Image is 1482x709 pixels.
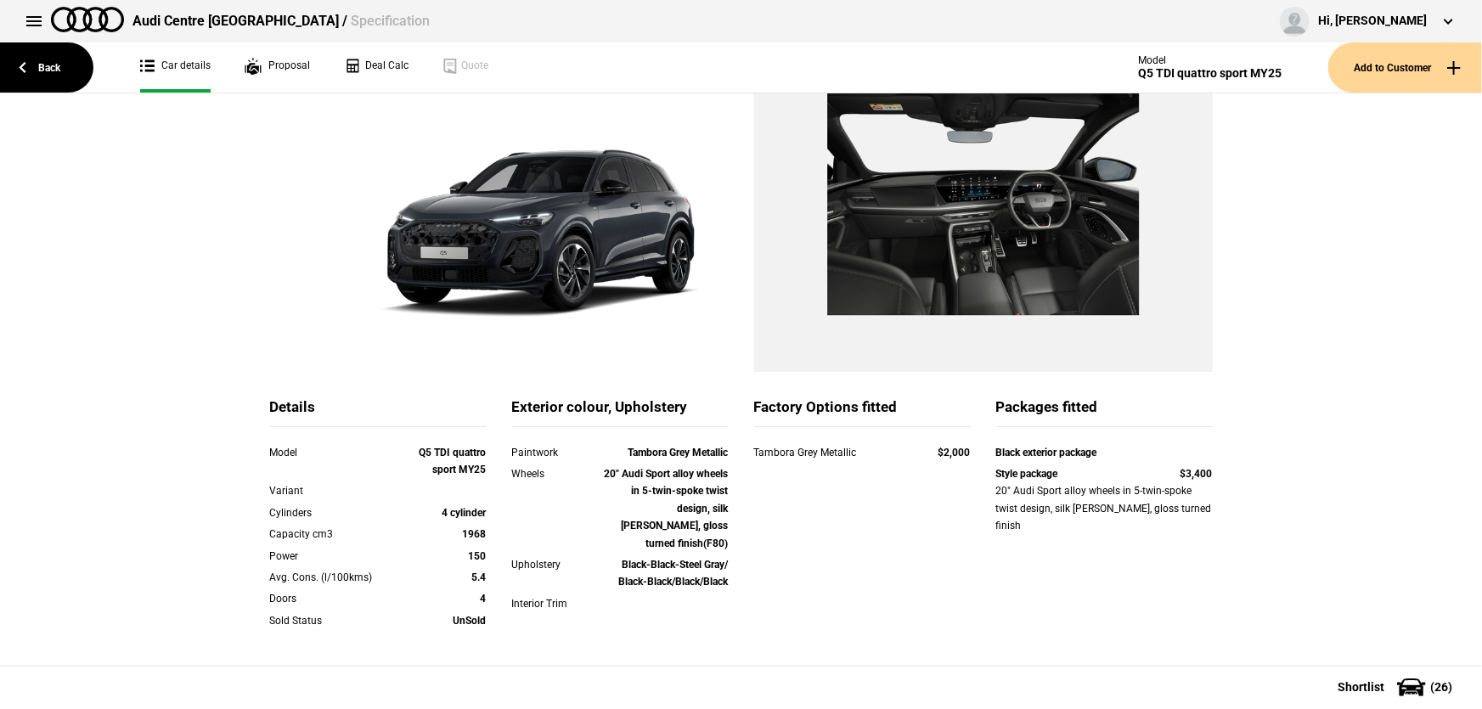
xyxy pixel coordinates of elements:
[463,528,487,540] strong: 1968
[270,548,400,565] div: Power
[245,42,310,93] a: Proposal
[754,397,971,427] div: Factory Options fitted
[270,612,400,629] div: Sold Status
[512,595,599,612] div: Interior Trim
[628,447,729,459] strong: Tambora Grey Metallic
[512,465,599,482] div: Wheels
[512,397,729,427] div: Exterior colour, Upholstery
[1181,468,1213,480] strong: $3,400
[996,482,1213,534] div: 20" Audi Sport alloy wheels in 5-twin-spoke twist design, silk [PERSON_NAME], gloss turned finish
[420,447,487,475] strong: Q5 TDI quattro sport MY25
[472,571,487,583] strong: 5.4
[270,526,400,543] div: Capacity cm3
[619,559,729,588] strong: Black-Black-Steel Gray/ Black-Black/Black/Black
[270,504,400,521] div: Cylinders
[1328,42,1482,93] button: Add to Customer
[1430,681,1452,693] span: ( 26 )
[512,556,599,573] div: Upholstery
[270,590,400,607] div: Doors
[1138,66,1282,81] div: Q5 TDI quattro sport MY25
[270,569,400,586] div: Avg. Cons. (l/100kms)
[1138,54,1282,66] div: Model
[270,482,400,499] div: Variant
[996,397,1213,427] div: Packages fitted
[270,444,400,461] div: Model
[132,12,430,31] div: Audi Centre [GEOGRAPHIC_DATA] /
[442,507,487,519] strong: 4 cylinder
[481,593,487,605] strong: 4
[270,397,487,427] div: Details
[469,550,487,562] strong: 150
[51,7,124,32] img: audi.png
[512,444,599,461] div: Paintwork
[996,447,1097,459] strong: Black exterior package
[1318,13,1427,30] div: Hi, [PERSON_NAME]
[140,42,211,93] a: Car details
[938,447,971,459] strong: $2,000
[351,13,430,29] span: Specification
[1312,666,1482,708] button: Shortlist(26)
[454,615,487,627] strong: UnSold
[754,444,906,461] div: Tambora Grey Metallic
[1338,681,1384,693] span: Shortlist
[996,468,1058,480] strong: Style package
[605,468,729,549] strong: 20" Audi Sport alloy wheels in 5-twin-spoke twist design, silk [PERSON_NAME], gloss turned finish...
[344,42,409,93] a: Deal Calc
